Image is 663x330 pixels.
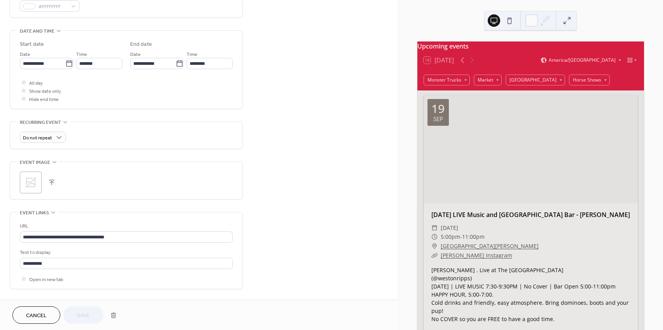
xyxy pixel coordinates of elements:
span: Time [187,50,197,59]
div: 19 [431,103,445,115]
a: [DATE] LIVE Music and [GEOGRAPHIC_DATA] Bar - [PERSON_NAME] [431,210,630,219]
span: Event image [20,158,50,167]
div: URL [20,222,231,230]
span: 11:00pm [462,232,485,241]
div: ​ [431,223,438,233]
div: Sep [433,116,443,122]
div: End date [130,40,152,49]
span: America/[GEOGRAPHIC_DATA] [549,58,616,63]
span: Show date only [29,87,61,96]
span: Date [130,50,141,59]
button: Cancel [12,306,60,324]
div: ; [20,172,42,193]
span: Recurring event [20,118,61,127]
span: Date [20,50,30,59]
span: Event links [20,209,49,217]
span: Hide end time [29,96,59,104]
span: All day [29,79,43,87]
div: Start date [20,40,44,49]
div: ​ [431,232,438,241]
span: Open in new tab [29,276,63,284]
span: - [460,232,462,241]
div: ​ [431,251,438,260]
span: [DATE] [441,223,458,233]
a: [GEOGRAPHIC_DATA][PERSON_NAME] [441,241,539,251]
span: 5:00pm [441,232,460,241]
div: ​ [431,241,438,251]
div: [PERSON_NAME] . Live at The [GEOGRAPHIC_DATA] (@westonripps) [DATE] | LIVE MUSIC 7:30-9:30PM | No... [424,266,638,323]
a: [PERSON_NAME] Instagram [441,252,512,259]
span: Categories [20,299,48,307]
span: Date and time [20,27,54,35]
span: Do not repeat [23,134,52,142]
div: Upcoming events [417,42,644,51]
span: #FFFFFFFF [38,3,67,11]
span: Time [76,50,87,59]
span: Cancel [26,312,47,320]
div: Text to display [20,248,231,257]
